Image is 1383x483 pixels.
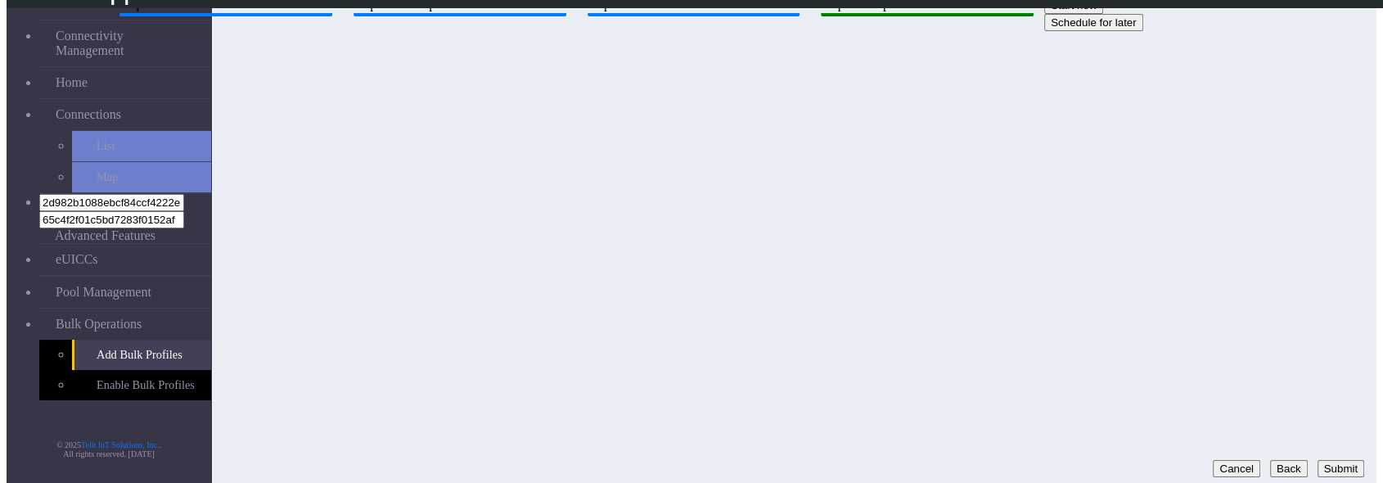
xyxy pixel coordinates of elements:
span: Map [97,170,118,184]
a: Telit IoT Solutions, Inc. [81,440,160,449]
span: Advanced Features [55,228,155,243]
p: © 2025 . [7,440,211,449]
a: Bulk Operations [39,309,211,340]
span: Bulk Operations [56,317,142,332]
p: All rights reserved. [DATE] [7,449,211,458]
button: Back [1270,460,1308,477]
button: Submit [1318,460,1364,477]
a: Connections [39,99,211,130]
span: Connections [56,107,121,122]
a: Map [72,162,211,192]
a: Home [39,67,211,98]
a: List [72,131,211,161]
a: Add Bulk Profiles [72,340,211,370]
a: Connectivity Management [39,20,211,66]
button: Schedule for later [1044,14,1142,31]
a: Enable Bulk Profiles [72,370,211,400]
a: eUICCs [39,244,211,275]
a: Pool Management [39,277,211,308]
button: Cancel [1213,460,1260,477]
span: List [97,139,115,153]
